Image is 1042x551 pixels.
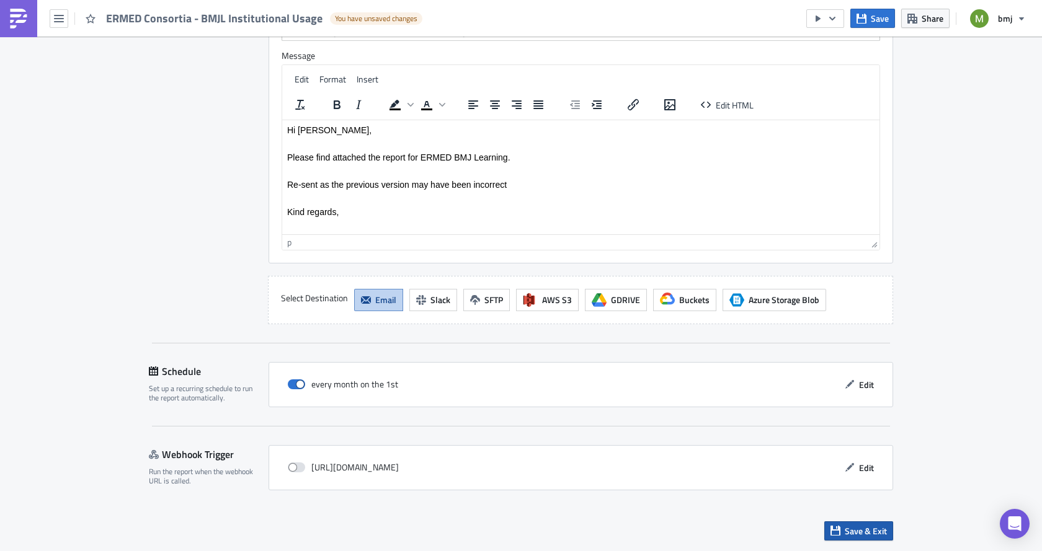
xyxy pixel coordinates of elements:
div: Resize [866,235,879,250]
button: Email [354,289,403,311]
button: Decrease indent [564,96,586,113]
span: Save & Exit [845,524,887,537]
body: Rich Text Area. Press ALT-0 for help. [5,5,592,124]
span: Insert [357,73,378,86]
button: Azure Storage BlobAzure Storage Blob [723,289,826,311]
span: AWS S3 [542,293,572,306]
button: Align right [506,96,527,113]
div: Text color [416,96,447,113]
span: GDRIVE [611,293,640,306]
button: Edit [839,375,880,394]
span: Buckets [679,293,710,306]
button: Share [901,9,950,28]
span: Share [922,12,943,25]
label: Select Destination [281,289,348,307]
img: Avatar [969,8,990,29]
div: Webhook Trigger [149,445,269,464]
button: Justify [528,96,549,113]
span: Edit [859,461,874,474]
span: ERMED Consortia - BMJL Institutional Usage [106,11,324,25]
button: Align center [484,96,505,113]
div: every month on the 1st [288,375,398,394]
span: bmj [998,12,1012,25]
button: SFTP [463,289,510,311]
div: [URL][DOMAIN_NAME] [288,458,399,477]
span: Azure Storage Blob [729,293,744,307]
button: Align left [463,96,484,113]
button: Edit [839,458,880,477]
button: Increase indent [586,96,607,113]
button: Insert/edit image [659,96,680,113]
div: Set up a recurring schedule to run the report automatically. [149,384,260,403]
span: Slack [430,293,450,306]
div: Run the report when the webhook URL is called. [149,467,260,486]
p: Kind regards, [5,87,592,97]
div: p [287,236,292,249]
button: Edit HTML [696,96,759,113]
span: Save [871,12,889,25]
button: Slack [409,289,457,311]
button: Insert/edit link [623,96,644,113]
img: PushMetrics [9,9,29,29]
button: Buckets [653,289,716,311]
span: Edit [859,378,874,391]
p: Please find attached the report for ERMED BMJ Learning. [5,32,592,42]
div: Open Intercom Messenger [1000,509,1030,539]
button: Save & Exit [824,521,893,540]
span: Edit HTML [716,98,754,111]
button: Clear formatting [290,96,311,113]
button: Italic [348,96,369,113]
button: bmj [963,5,1033,32]
p: Re-sent as the previous version may have been incorrect [5,60,592,69]
button: Bold [326,96,347,113]
span: Edit [295,73,309,86]
label: Message [282,50,880,61]
span: Format [319,73,346,86]
button: AWS S3 [516,289,579,311]
div: Background color [385,96,416,113]
span: You have unsaved changes [335,14,417,24]
p: Hi [PERSON_NAME], [5,5,592,15]
span: SFTP [484,293,503,306]
button: Save [850,9,895,28]
div: Schedule [149,362,269,381]
span: Azure Storage Blob [749,293,819,306]
span: Email [375,293,396,306]
button: GDRIVE [585,289,647,311]
iframe: Rich Text Area [282,120,879,234]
